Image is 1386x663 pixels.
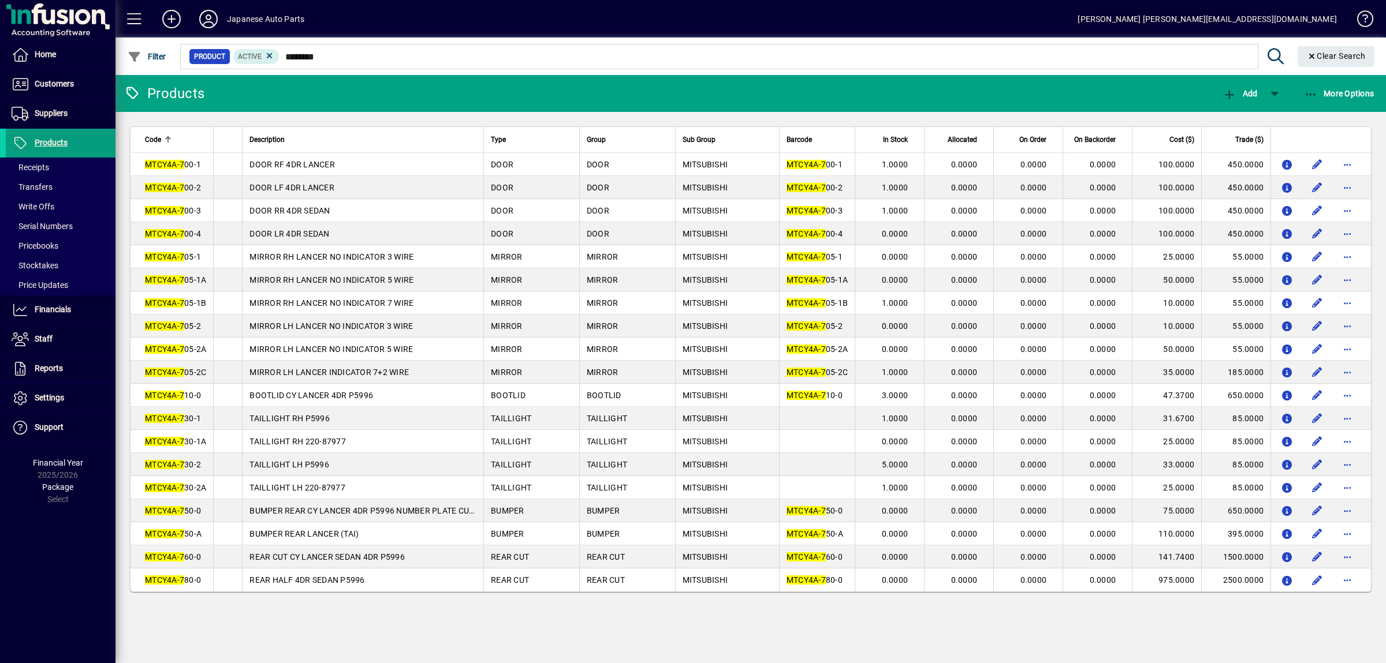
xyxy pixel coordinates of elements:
span: BOOTLID CY LANCER 4DR P5996 [249,391,373,400]
span: 00-4 [787,229,843,238]
td: 55.0000 [1201,291,1270,314]
span: 0.0000 [882,321,908,331]
span: TAILLIGHT [587,414,627,423]
div: Code [145,133,206,146]
span: Trade ($) [1235,133,1264,146]
span: MITSUBISHI [683,344,728,354]
span: 0.0000 [951,183,978,192]
button: More options [1338,340,1357,358]
span: 0.0000 [951,206,978,215]
td: 450.0000 [1201,199,1270,222]
a: Suppliers [6,99,115,128]
span: 0.0000 [1090,344,1116,354]
em: MTCY4A-7 [787,275,826,284]
span: 0.0000 [1020,298,1047,308]
span: On Backorder [1074,133,1116,146]
td: 10.0000 [1132,291,1201,314]
span: TAILLIGHT LH P5996 [249,460,329,469]
span: MIRROR RH LANCER NO INDICATOR 5 WIRE [249,275,413,284]
span: MITSUBISHI [683,460,728,469]
span: Home [35,50,56,59]
span: In Stock [883,133,908,146]
div: [PERSON_NAME] [PERSON_NAME][EMAIL_ADDRESS][DOMAIN_NAME] [1078,10,1337,28]
span: Filter [128,52,166,61]
span: Financials [35,305,71,314]
span: TAILLIGHT RH P5996 [249,414,330,423]
span: 0.0000 [1090,183,1116,192]
button: More options [1338,155,1357,174]
a: Financials [6,295,115,324]
button: More options [1338,525,1357,543]
span: 0.0000 [1020,321,1047,331]
button: Edit [1308,294,1327,312]
button: Edit [1308,178,1327,197]
span: Sub Group [683,133,716,146]
button: Edit [1308,409,1327,428]
span: DOOR [587,183,609,192]
td: 85.0000 [1201,407,1270,430]
span: Transfers [12,182,53,192]
span: MITSUBISHI [683,321,728,331]
span: Settings [35,393,64,402]
span: 0.0000 [1020,414,1047,423]
button: More options [1338,478,1357,497]
span: Reports [35,364,63,373]
span: MIRROR [491,275,523,284]
span: DOOR [491,183,513,192]
span: MIRROR [587,368,619,377]
span: Products [35,138,68,147]
span: Allocated [948,133,977,146]
span: 3.0000 [882,391,908,400]
span: Cost ($) [1169,133,1194,146]
span: 05-1B [145,298,206,308]
span: 0.0000 [1090,160,1116,169]
span: 0.0000 [1020,229,1047,238]
em: MTCY4A-7 [145,368,184,377]
button: More options [1338,178,1357,197]
button: Edit [1308,201,1327,220]
span: DOOR [491,206,513,215]
em: MTCY4A-7 [145,229,184,238]
button: Clear [1298,46,1375,67]
span: DOOR [491,160,513,169]
em: MTCY4A-7 [145,321,184,331]
div: Japanese Auto Parts [227,10,304,28]
div: Barcode [787,133,848,146]
td: 450.0000 [1201,176,1270,199]
span: MIRROR [491,321,523,331]
span: MIRROR RH LANCER NO INDICATOR 7 WIRE [249,298,413,308]
td: 100.0000 [1132,176,1201,199]
td: 55.0000 [1201,314,1270,338]
a: Pricebooks [6,236,115,256]
span: 0.0000 [1090,368,1116,377]
td: 50.0000 [1132,268,1201,291]
span: MIRROR LH LANCER NO INDICATOR 5 WIRE [249,344,413,354]
span: 0.0000 [1090,437,1116,446]
div: Sub Group [683,133,772,146]
span: 00-3 [145,206,201,215]
td: 25.0000 [1132,245,1201,268]
td: 25.0000 [1132,430,1201,453]
span: 05-1 [787,252,843,261]
button: Filter [125,46,169,67]
span: 1.0000 [882,160,908,169]
span: 1.0000 [882,368,908,377]
span: 0.0000 [951,275,978,284]
td: 650.0000 [1201,384,1270,407]
em: MTCY4A-7 [145,298,184,308]
button: Edit [1308,432,1327,451]
button: Edit [1308,571,1327,589]
span: TAILLIGHT [587,460,627,469]
button: More options [1338,501,1357,520]
em: MTCY4A-7 [787,391,826,400]
td: 100.0000 [1132,222,1201,245]
span: MITSUBISHI [683,160,728,169]
button: Edit [1308,501,1327,520]
td: 100.0000 [1132,153,1201,176]
span: MITSUBISHI [683,183,728,192]
span: 0.0000 [951,229,978,238]
span: 0.0000 [951,414,978,423]
span: 30-1A [145,437,206,446]
span: DOOR [587,160,609,169]
td: 47.3700 [1132,384,1201,407]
